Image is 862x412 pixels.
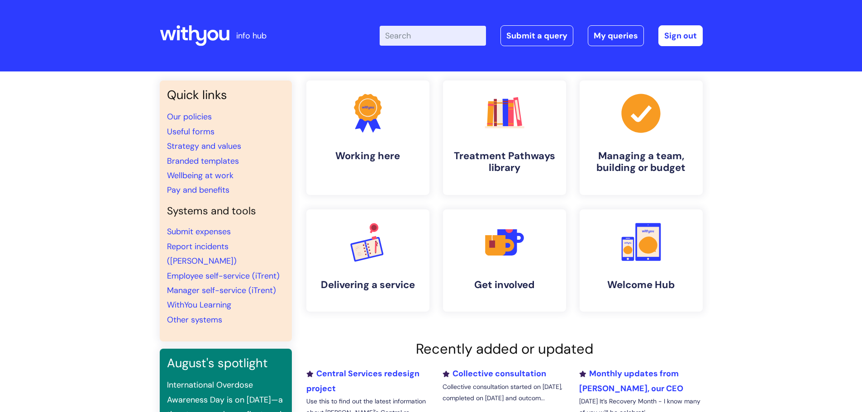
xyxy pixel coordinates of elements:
[443,381,566,404] p: Collective consultation started on [DATE], completed on [DATE] and outcom...
[306,209,429,312] a: Delivering a service
[450,150,559,174] h4: Treatment Pathways library
[380,25,703,46] div: | -
[167,285,276,296] a: Manager self-service (iTrent)
[314,279,422,291] h4: Delivering a service
[167,185,229,195] a: Pay and benefits
[306,81,429,195] a: Working here
[443,81,566,195] a: Treatment Pathways library
[587,279,695,291] h4: Welcome Hub
[167,111,212,122] a: Our policies
[658,25,703,46] a: Sign out
[443,368,546,379] a: Collective consultation
[167,356,285,370] h3: August's spotlight
[167,88,285,102] h3: Quick links
[579,368,683,393] a: Monthly updates from [PERSON_NAME], our CEO
[167,299,231,310] a: WithYou Learning
[588,25,644,46] a: My queries
[587,150,695,174] h4: Managing a team, building or budget
[167,170,233,181] a: Wellbeing at work
[167,270,280,281] a: Employee self-service (iTrent)
[380,26,486,46] input: Search
[167,126,214,137] a: Useful forms
[443,209,566,312] a: Get involved
[580,209,703,312] a: Welcome Hub
[306,341,703,357] h2: Recently added or updated
[580,81,703,195] a: Managing a team, building or budget
[167,141,241,152] a: Strategy and values
[167,314,222,325] a: Other systems
[306,368,419,393] a: Central Services redesign project
[500,25,573,46] a: Submit a query
[167,156,239,166] a: Branded templates
[314,150,422,162] h4: Working here
[236,28,267,43] p: info hub
[167,226,231,237] a: Submit expenses
[167,205,285,218] h4: Systems and tools
[450,279,559,291] h4: Get involved
[167,241,237,266] a: Report incidents ([PERSON_NAME])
